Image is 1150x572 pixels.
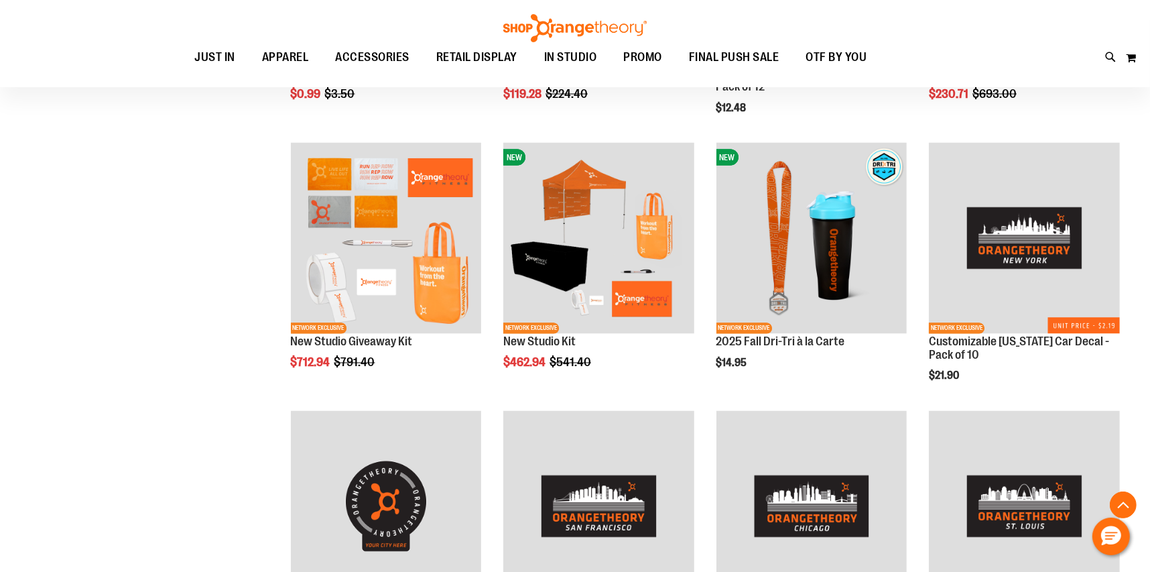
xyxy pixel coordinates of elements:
a: FINAL PUSH SALE [676,42,793,73]
img: New Studio Kit [503,143,694,334]
a: New Studio Kit [503,335,576,349]
div: product [710,136,914,404]
a: APPAREL [249,42,322,73]
span: $230.71 [929,87,970,101]
span: NETWORK EXCLUSIVE [929,323,984,334]
span: PROMO [624,42,663,72]
span: $21.90 [929,370,961,382]
span: $712.94 [291,356,332,369]
a: New Studio Giveaway KitNETWORK EXCLUSIVENETWORK EXCLUSIVENETWORK EXCLUSIVE [291,143,482,336]
a: New Studio Giveaway Kit [291,335,413,349]
a: IN STUDIO [531,42,611,73]
a: New Studio KitNEWNETWORK EXCLUSIVENEWNETWORK EXCLUSIVENEWNETWORK EXCLUSIVE [503,143,694,336]
span: $224.40 [546,87,590,101]
span: $541.40 [550,356,593,369]
button: Back To Top [1110,492,1137,518]
span: $693.00 [972,87,1019,101]
span: JUST IN [195,42,236,72]
a: JUST IN [182,42,249,73]
div: product [922,136,1127,416]
span: NETWORK EXCLUSIVE [503,323,559,334]
span: $12.48 [716,102,749,114]
div: product [497,136,701,404]
span: ACCESSORIES [336,42,410,72]
span: NETWORK EXCLUSIVE [291,323,346,334]
span: FINAL PUSH SALE [689,42,779,72]
a: OTF BY YOU [793,42,881,73]
a: RETAIL DISPLAY [423,42,531,73]
span: $119.28 [503,87,544,101]
a: PROMO [611,42,676,73]
a: 2025 Fall Dri-Tri à la CarteNEWNETWORK EXCLUSIVENEWNETWORK EXCLUSIVENEWNETWORK EXCLUSIVE [716,143,907,336]
span: OTF BY YOU [806,42,867,72]
span: IN STUDIO [544,42,597,72]
a: Product image for Customizable New York Car Decal - 10 PKNETWORK EXCLUSIVENETWORK EXCLUSIVENETWOR... [929,143,1120,336]
a: Customizable [US_STATE] Car Decal - Pack of 10 [929,335,1109,362]
span: NEW [503,150,525,166]
span: $791.40 [334,356,377,369]
div: product [284,136,489,404]
img: Shop Orangetheory [501,14,649,42]
span: APPAREL [262,42,309,72]
img: 2025 Fall Dri-Tri à la Carte [716,143,907,334]
span: $3.50 [325,87,357,101]
a: ACCESSORIES [322,42,424,73]
span: NETWORK EXCLUSIVE [716,323,772,334]
img: New Studio Giveaway Kit [291,143,482,334]
button: Hello, have a question? Let’s chat. [1092,518,1130,555]
span: $0.99 [291,87,323,101]
img: Product image for Customizable New York Car Decal - 10 PK [929,143,1120,334]
span: NEW [716,150,739,166]
span: $462.94 [503,356,548,369]
a: 2025 Fall Dri-Tri à la Carte [716,335,845,349]
span: RETAIL DISPLAY [436,42,517,72]
span: $14.95 [716,357,749,369]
